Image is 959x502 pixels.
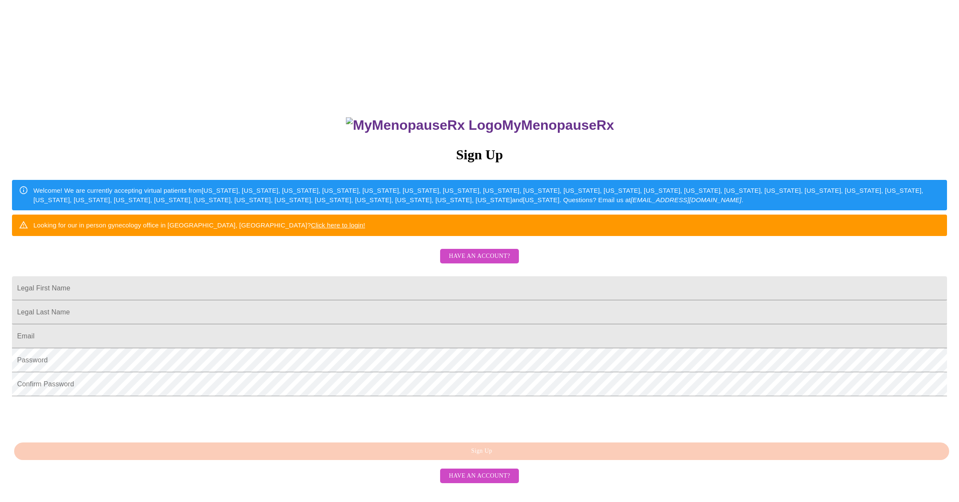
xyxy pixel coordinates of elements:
[449,471,510,481] span: Have an account?
[346,117,502,133] img: MyMenopauseRx Logo
[33,182,940,208] div: Welcome! We are currently accepting virtual patients from [US_STATE], [US_STATE], [US_STATE], [US...
[631,196,742,203] em: [EMAIL_ADDRESS][DOMAIN_NAME]
[438,258,521,266] a: Have an account?
[449,251,510,262] span: Have an account?
[13,117,947,133] h3: MyMenopauseRx
[438,472,521,479] a: Have an account?
[33,217,365,233] div: Looking for our in person gynecology office in [GEOGRAPHIC_DATA], [GEOGRAPHIC_DATA]?
[12,147,947,163] h3: Sign Up
[311,221,365,229] a: Click here to login!
[440,249,518,264] button: Have an account?
[12,400,142,434] iframe: reCAPTCHA
[440,469,518,484] button: Have an account?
